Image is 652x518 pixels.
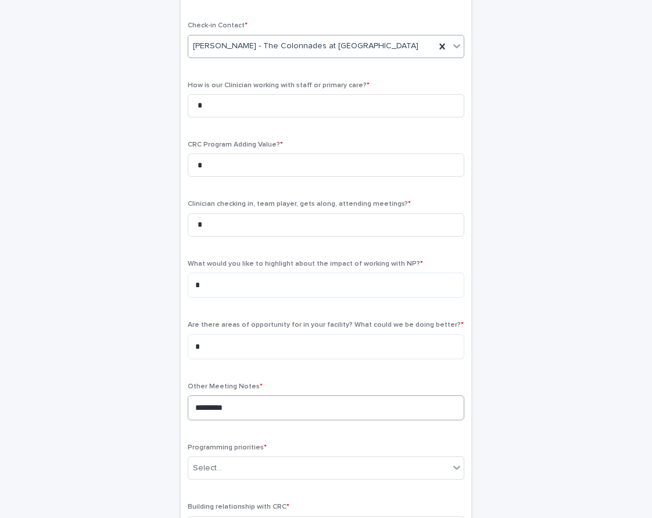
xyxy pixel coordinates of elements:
span: How is our Clinician working with staff or primary care? [188,82,370,89]
div: Select... [193,462,222,474]
span: Clinician checking in, team player, gets along, attending meetings? [188,201,411,208]
span: What would you like to highlight about the impact of working with NP? [188,260,423,267]
span: Other Meeting Notes [188,383,263,390]
span: Check-in Contact [188,22,248,29]
span: Are there areas of opportunity for in your facility? What could we be doing better? [188,321,464,328]
span: Programming priorities [188,444,267,451]
span: CRC Program Adding Value? [188,141,283,148]
span: [PERSON_NAME] - The Colonnades at [GEOGRAPHIC_DATA] [193,40,418,52]
span: Building relationship with CRC [188,503,289,510]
